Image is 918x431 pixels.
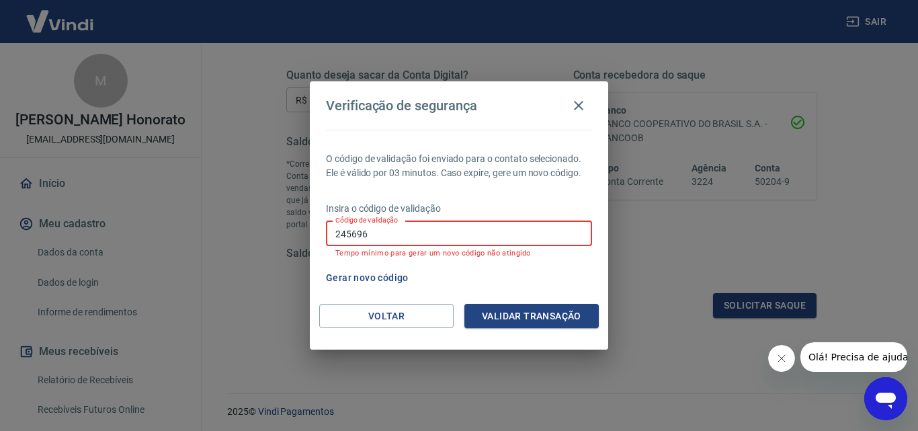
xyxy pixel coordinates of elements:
[335,215,398,225] label: Código de validação
[464,304,599,329] button: Validar transação
[326,202,592,216] p: Insira o código de validação
[326,152,592,180] p: O código de validação foi enviado para o contato selecionado. Ele é válido por 03 minutos. Caso e...
[864,377,907,420] iframe: Botão para abrir a janela de mensagens
[319,304,454,329] button: Voltar
[326,97,477,114] h4: Verificação de segurança
[321,266,414,290] button: Gerar novo código
[800,342,907,372] iframe: Mensagem da empresa
[768,345,795,372] iframe: Fechar mensagem
[8,9,113,20] span: Olá! Precisa de ajuda?
[335,249,583,258] p: Tempo mínimo para gerar um novo código não atingido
